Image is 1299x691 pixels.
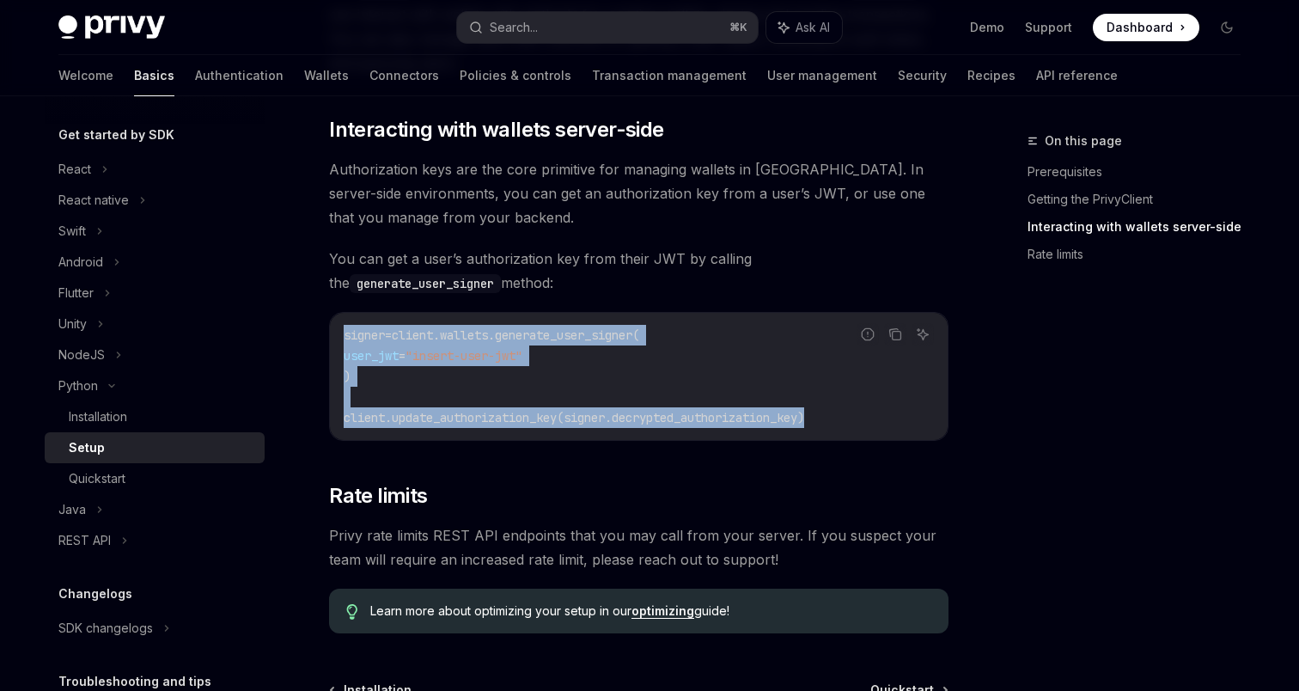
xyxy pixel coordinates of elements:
[912,323,934,345] button: Ask AI
[58,125,174,145] h5: Get started by SDK
[69,468,125,489] div: Quickstart
[58,314,87,334] div: Unity
[1045,131,1122,151] span: On this page
[58,190,129,211] div: React native
[329,116,663,144] span: Interacting with wallets server-side
[406,348,522,364] span: "insert-user-jwt"
[329,482,427,510] span: Rate limits
[58,345,105,365] div: NodeJS
[134,55,174,96] a: Basics
[1036,55,1118,96] a: API reference
[796,19,830,36] span: Ask AI
[729,21,747,34] span: ⌘ K
[1028,213,1254,241] a: Interacting with wallets server-side
[344,327,385,343] span: signer
[58,499,86,520] div: Java
[1028,241,1254,268] a: Rate limits
[344,348,399,364] span: user_jwt
[329,523,948,572] span: Privy rate limits REST API endpoints that you may call from your server. If you suspect your team...
[344,369,351,384] span: )
[304,55,349,96] a: Wallets
[329,157,948,229] span: Authorization keys are the core primitive for managing wallets in [GEOGRAPHIC_DATA]. In server-si...
[45,463,265,494] a: Quickstart
[369,55,439,96] a: Connectors
[69,437,105,458] div: Setup
[1028,186,1254,213] a: Getting the PrivyClient
[898,55,947,96] a: Security
[1028,158,1254,186] a: Prerequisites
[58,618,153,639] div: SDK changelogs
[45,401,265,432] a: Installation
[58,221,86,242] div: Swift
[45,432,265,463] a: Setup
[69,407,127,427] div: Installation
[58,252,103,272] div: Android
[1025,19,1072,36] a: Support
[329,247,948,295] span: You can get a user’s authorization key from their JWT by calling the method:
[399,348,406,364] span: =
[967,55,1015,96] a: Recipes
[857,323,879,345] button: Report incorrect code
[884,323,906,345] button: Copy the contents from the code block
[457,12,758,43] button: Search...⌘K
[392,327,639,343] span: client.wallets.generate_user_signer(
[766,12,842,43] button: Ask AI
[460,55,571,96] a: Policies & controls
[58,159,91,180] div: React
[631,603,694,619] a: optimizing
[592,55,747,96] a: Transaction management
[344,410,804,425] span: client.update_authorization_key(signer.decrypted_authorization_key)
[58,530,111,551] div: REST API
[1093,14,1199,41] a: Dashboard
[370,602,931,620] span: Learn more about optimizing your setup in our guide!
[350,274,501,293] code: generate_user_signer
[58,376,98,396] div: Python
[58,15,165,40] img: dark logo
[385,327,392,343] span: =
[970,19,1004,36] a: Demo
[58,55,113,96] a: Welcome
[1213,14,1241,41] button: Toggle dark mode
[767,55,877,96] a: User management
[1107,19,1173,36] span: Dashboard
[346,604,358,620] svg: Tip
[195,55,284,96] a: Authentication
[58,283,94,303] div: Flutter
[490,17,538,38] div: Search...
[58,584,132,604] h5: Changelogs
